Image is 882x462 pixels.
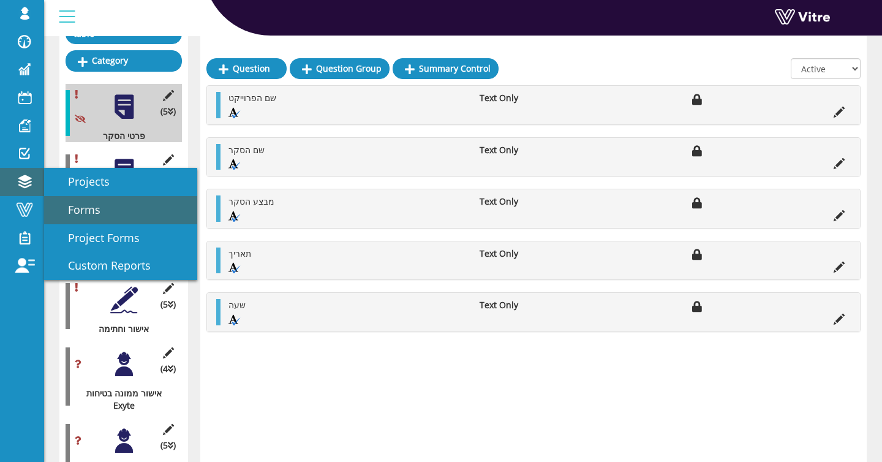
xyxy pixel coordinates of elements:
[473,144,568,156] li: Text Only
[228,144,265,156] span: שם הסקר
[228,195,274,207] span: מבצע הסקר
[228,248,251,259] span: תאריך
[44,168,197,196] a: Projects
[473,92,568,104] li: Text Only
[66,387,173,412] div: אישור ממונה בטיחות Exyte
[473,195,568,208] li: Text Only
[44,224,197,252] a: Project Forms
[228,299,246,311] span: שעה
[393,58,499,79] a: Summary Control
[160,298,176,311] span: (5 )
[44,196,197,224] a: Forms
[53,202,100,217] span: Forms
[473,248,568,260] li: Text Only
[228,92,276,104] span: שם הפרוייקט
[290,58,390,79] a: Question Group
[53,230,140,245] span: Project Forms
[53,258,151,273] span: Custom Reports
[66,323,173,335] div: אישור וחתימה
[473,299,568,311] li: Text Only
[160,363,176,375] span: (4 )
[66,130,173,142] div: פרטי הסקר
[206,58,287,79] a: Question
[66,50,182,71] a: Category
[160,439,176,452] span: (5 )
[44,252,197,280] a: Custom Reports
[53,174,110,189] span: Projects
[160,105,176,118] span: (5 )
